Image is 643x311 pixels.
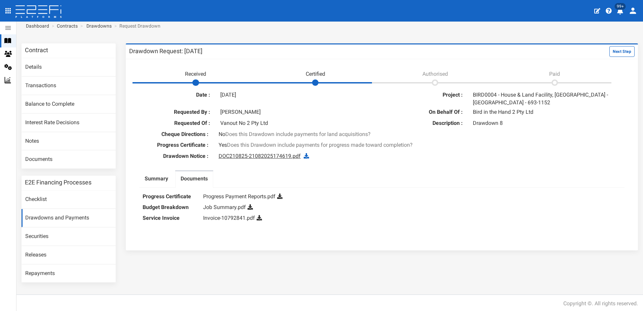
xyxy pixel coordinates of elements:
h3: Contract [25,47,48,53]
a: Notes [22,132,116,150]
label: Cheque Directions : [129,131,213,138]
dt: Progress Certificate [143,191,196,202]
div: Drawdown 8 [468,119,630,127]
div: [DATE] [215,91,377,99]
span: Authorised [422,71,448,77]
label: Project : [387,91,468,99]
div: Copyright ©. All rights reserved. [563,300,638,308]
label: Documents [181,175,208,183]
label: Summary [145,175,168,183]
dt: Service Invoice [143,213,196,223]
label: Description : [387,119,468,127]
label: Requested Of : [134,119,215,127]
label: Date : [134,91,215,99]
a: Summary [139,171,174,188]
a: Interest Rate Decisions [22,114,116,132]
div: BIRD0004 - House & Land Facility, [GEOGRAPHIC_DATA] - [GEOGRAPHIC_DATA] - 693-1152 [468,91,630,107]
h3: E2E Financing Processes [25,179,91,185]
a: Securities [22,228,116,246]
a: Checklist [22,191,116,209]
span: Paid [549,71,560,77]
label: On Behalf Of : [387,108,468,116]
a: Drawdowns [86,23,112,29]
a: Balance to Complete [22,95,116,113]
a: Next Step [609,48,635,54]
a: Repayments [22,265,116,283]
a: Invoice-10792841.pdf [203,215,255,221]
a: Dashboard [23,23,49,29]
a: Details [22,58,116,76]
a: Progress Payment Reports.pdf [203,193,275,200]
span: Received [185,71,206,77]
label: Drawdown Notice : [129,152,213,160]
span: Certified [306,71,325,77]
div: [PERSON_NAME] [215,108,377,116]
a: Job Summary.pdf [203,204,246,210]
a: Drawdowns and Payments [22,209,116,227]
li: Request Drawdown [113,23,160,29]
a: Releases [22,246,116,264]
a: DOC210825-21082025174619.pdf [219,153,301,159]
a: Documents [22,150,116,169]
div: Vanout No 2 Pty Ltd [215,119,377,127]
button: Next Step [609,46,635,57]
h3: Drawdown Request: [DATE] [129,48,202,54]
dt: Budget Breakdown [143,202,196,213]
div: Bird in the Hand 2 Pty Ltd [468,108,630,116]
label: Progress Certificate : [129,141,213,149]
span: Does this Drawdown include payments for land acquisitions? [225,131,371,137]
label: Requested By : [134,108,215,116]
div: Yes [214,141,551,149]
a: Documents [175,171,213,188]
a: Contracts [57,23,78,29]
span: Does this Drawdown include payments for progress made toward completion? [227,142,413,148]
a: Transactions [22,77,116,95]
div: No [214,131,551,138]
